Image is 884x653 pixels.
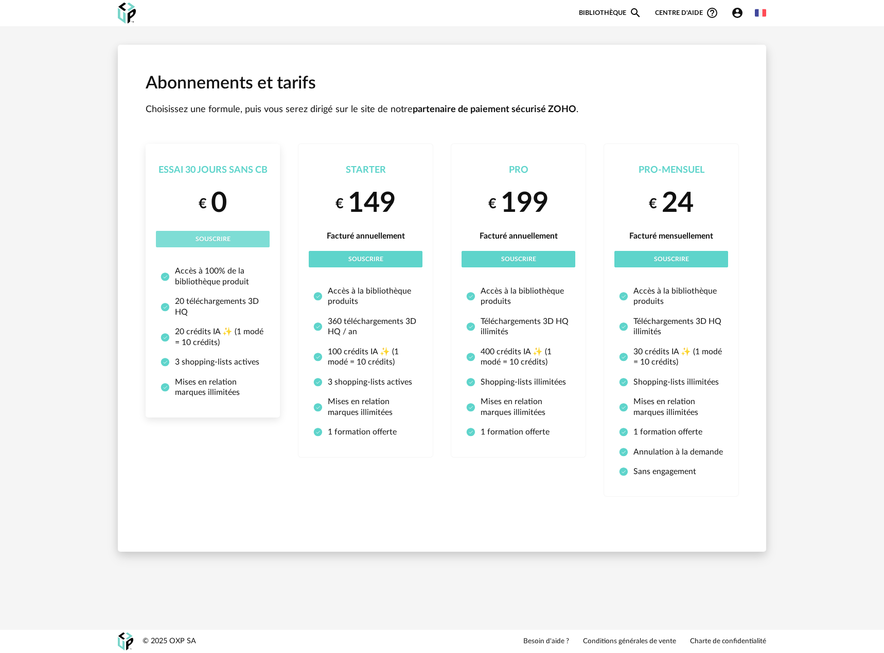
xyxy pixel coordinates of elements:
[629,232,713,240] span: Facturé mensuellement
[313,427,418,437] li: 1 formation offerte
[348,190,396,217] span: 149
[313,396,418,418] li: Mises en relation marques illimitées
[462,165,575,176] div: Pro
[327,232,405,240] span: Facturé annuellement
[161,326,265,348] li: 20 crédits IA ✨ (1 modé = 10 crédits)
[156,231,270,247] button: Souscrire
[619,466,723,477] li: Sans engagement
[161,266,265,287] li: Accès à 100% de la bibliothèque produit
[583,637,676,646] a: Conditions générales de vente
[309,251,422,267] button: Souscrire
[619,347,723,368] li: 30 crédits IA ✨ (1 modé = 10 crédits)
[649,195,657,213] small: €
[156,165,270,176] div: Essai 30 jours sans CB
[619,447,723,457] li: Annulation à la demande
[619,377,723,387] li: Shopping-lists illimitées
[161,357,265,367] li: 3 shopping-lists actives
[196,236,231,242] span: Souscrire
[348,256,383,262] span: Souscrire
[161,296,265,317] li: 20 téléchargements 3D HQ
[629,7,642,19] span: Magnify icon
[146,72,738,95] h1: Abonnements et tarifs
[313,316,418,337] li: 360 téléchargements 3D HQ / an
[118,632,133,650] img: OXP
[118,3,136,24] img: OXP
[161,377,265,398] li: Mises en relation marques illimitées
[619,427,723,437] li: 1 formation offerte
[466,347,571,368] li: 400 crédits IA ✨ (1 modé = 10 crédits)
[143,637,196,646] div: © 2025 OXP SA
[146,104,738,116] p: Choisissez une formule, puis vous serez dirigé sur le site de notre .
[466,396,571,418] li: Mises en relation marques illimitées
[655,7,718,19] span: Centre d'aideHelp Circle Outline icon
[619,396,723,418] li: Mises en relation marques illimitées
[654,256,689,262] span: Souscrire
[501,190,549,217] span: 199
[614,165,728,176] div: Pro-Mensuel
[480,232,558,240] span: Facturé annuellement
[579,7,642,19] a: BibliothèqueMagnify icon
[662,190,694,217] span: 24
[690,637,766,646] a: Charte de confidentialité
[501,256,536,262] span: Souscrire
[523,637,569,646] a: Besoin d'aide ?
[488,195,497,213] small: €
[313,377,418,387] li: 3 shopping-lists actives
[731,7,744,19] span: Account Circle icon
[619,316,723,337] li: Téléchargements 3D HQ illimités
[313,347,418,368] li: 100 crédits IA ✨ (1 modé = 10 crédits)
[466,316,571,337] li: Téléchargements 3D HQ illimités
[462,251,575,267] button: Souscrire
[466,286,571,307] li: Accès à la bibliothèque produits
[199,195,207,213] small: €
[466,427,571,437] li: 1 formation offerte
[211,190,227,217] span: 0
[614,251,728,267] button: Souscrire
[313,286,418,307] li: Accès à la bibliothèque produits
[413,105,576,114] strong: partenaire de paiement sécurisé ZOHO
[706,7,718,19] span: Help Circle Outline icon
[731,7,748,19] span: Account Circle icon
[309,165,422,176] div: Starter
[755,7,766,19] img: fr
[619,286,723,307] li: Accès à la bibliothèque produits
[335,195,344,213] small: €
[466,377,571,387] li: Shopping-lists illimitées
